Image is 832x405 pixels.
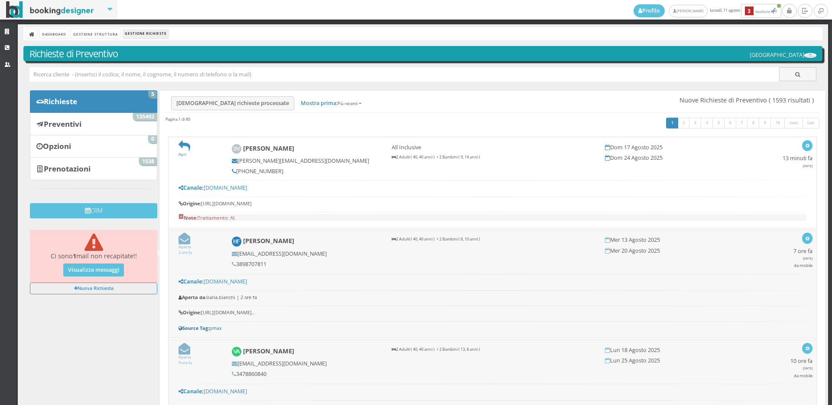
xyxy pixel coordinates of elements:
b: Prenotazioni [44,164,91,174]
span: lunedì, 11 agosto [634,4,782,18]
h5: Lun 25 Agosto 2025 [605,357,753,364]
h4: Ci sono mail non recapitate!! [36,234,152,260]
a: 2 [678,118,690,129]
p: 2 Adulti ( 40, 40 anni ) + 2 Bambini ( 9, 14 anni ) [392,155,593,160]
h5: Lun 18 Agosto 2025 [605,347,753,353]
button: CRM [30,203,157,218]
h5: [DOMAIN_NAME] [179,278,807,285]
span: 0 [148,135,157,143]
h6: pmax [179,326,807,331]
b: [PERSON_NAME] [243,237,294,245]
h45: Pagina 1 di 80 [166,116,190,122]
img: BookingDesigner.com [6,1,94,18]
span: Nuove Richieste di Preventivo ( 1593 risultati ) [679,96,814,104]
span: 5 [148,91,157,99]
pre: Trattamento: AI. [179,214,807,221]
h5: All Inclusive [392,144,593,151]
h5: [PERSON_NAME][EMAIL_ADDRESS][DOMAIN_NAME] [232,158,380,164]
a: Richieste 5 [30,90,157,113]
button: Nuova Richiesta [30,283,157,294]
h5: 13 minuti fa [783,155,812,169]
a: Preventivi 135492 [30,112,157,135]
b: Note: [179,214,198,221]
b: Canale: [179,278,204,285]
a: Dashboard [40,29,68,38]
small: da mobile [794,373,812,379]
a: [DEMOGRAPHIC_DATA] richieste processate [171,96,294,110]
a: 9 [759,118,771,129]
a: Prenotazioni 1538 [30,157,157,180]
a: Visualizza messaggi [63,263,124,277]
a: 5 [712,118,725,129]
b: Preventivi [44,119,81,129]
b: Origine: [179,200,201,207]
span: [DATE] [803,256,812,260]
h3: Richieste di Preventivo [29,48,817,59]
a: 4 [701,118,713,129]
h5: [EMAIL_ADDRESS][DOMAIN_NAME] [232,360,380,367]
a: Apri [179,146,190,157]
a: last [803,118,820,129]
b: 1 [73,252,76,260]
h5: Mer 13 Agosto 2025 [605,237,753,243]
h6: ilaria.bianchi | 2 ore fa [179,295,807,300]
b: Opzioni [43,141,71,151]
h6: [URL][DOMAIN_NAME] [179,201,807,207]
a: Gestione Struttura [71,29,120,38]
b: Canale: [179,184,204,191]
li: Gestione Richieste [123,29,169,39]
h5: 3898707811 [232,261,380,267]
span: [DATE] [803,366,812,370]
h5: Dom 24 Agosto 2025 [605,155,753,161]
small: da mobile [794,263,812,268]
h5: Dom 17 Agosto 2025 [605,144,753,151]
a: 3 [689,118,702,129]
span: 1538 [139,158,157,165]
h5: 10 ore fa [790,358,812,378]
b: Aperta da: [179,294,207,300]
img: Valentina Angelino [232,347,242,357]
a: 1 [666,118,679,129]
button: 3Notifiche [741,4,781,18]
h5: [DOMAIN_NAME] [179,184,807,191]
a: 7 [736,118,748,129]
input: Ricerca cliente - (inserisci il codice, il nome, il cognome, il numero di telefono o la mail) [29,67,780,82]
b: [PERSON_NAME] [243,144,294,152]
h5: 7 ore fa [793,248,812,268]
h5: 3478860840 [232,371,380,377]
h5: [EMAIL_ADDRESS][DOMAIN_NAME] [232,250,380,257]
p: 2 Adulti ( 40, 40 anni ) + 2 Bambini ( 8, 10 anni ) [392,237,593,242]
h5: Mer 20 Agosto 2025 [605,247,753,254]
a: Aperta2 ore fa [179,238,192,255]
span: 135492 [133,113,157,121]
a: Mostra prima: [296,97,366,110]
h6: [URL][DOMAIN_NAME].. [179,310,807,316]
b: Origine: [179,309,201,316]
a: 8 [747,118,760,129]
a: [PERSON_NAME] [669,5,708,17]
b: Canale: [179,388,204,395]
span: [DATE] [803,164,812,168]
a: Profilo [634,4,665,17]
b: Source Tag: [179,325,209,331]
img: Silvano Vezzoli [232,144,242,154]
b: Richieste [44,96,77,106]
a: Aperta9 ore fa [179,349,192,365]
b: [PERSON_NAME] [243,347,294,355]
a: Opzioni 0 [30,135,157,158]
a: 6 [724,118,737,129]
h5: [GEOGRAPHIC_DATA] [750,52,816,58]
a: next [784,118,803,129]
h5: [DOMAIN_NAME] [179,388,807,395]
a: 10 [770,118,785,129]
img: Hanane Fenaoui [232,237,242,247]
small: Più recenti [338,101,357,106]
b: 3 [745,7,754,16]
p: 2 Adulti ( 40, 40 anni ) + 2 Bambini ( 13, 8 anni ) [392,347,593,352]
img: ea773b7e7d3611ed9c9d0608f5526cb6.png [804,53,816,58]
h5: [PHONE_NUMBER] [232,168,380,175]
